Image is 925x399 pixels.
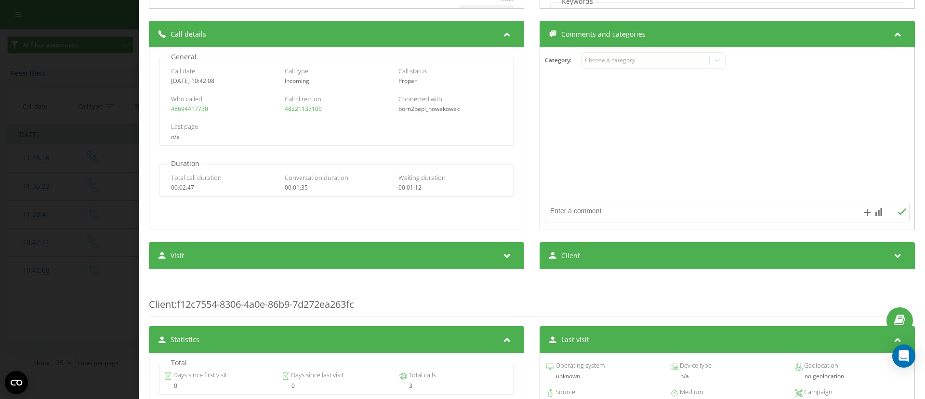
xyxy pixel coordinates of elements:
div: 00:01:35 [285,184,388,191]
span: Who called [171,95,202,103]
p: Total [169,358,189,368]
div: born2bepl_nowakowski [398,106,502,112]
span: Source [554,387,575,397]
div: Choose a category [585,56,705,64]
div: 3 [399,383,509,389]
span: Device type [678,361,712,371]
div: no geolocation [795,373,908,380]
span: Statistics [171,335,199,344]
div: [DATE] 10:42:08 [171,78,275,84]
div: 0 [282,383,391,389]
div: 00:01:12 [398,184,502,191]
div: 0 [164,383,274,389]
span: Visit [171,251,184,261]
span: Conversation duration [285,173,348,182]
span: Days since first visit [172,371,227,380]
span: Client [561,251,580,261]
div: : f12c7554-8306-4a0e-86b9-7d272ea263fc [149,278,915,316]
span: Connected with [398,95,442,103]
a: 48694417730 [171,105,208,113]
span: Campaign [803,387,832,397]
div: Open Intercom Messenger [892,344,915,368]
span: Last visit [561,335,589,344]
span: Comments and categories [561,29,646,39]
div: n/a [171,134,502,140]
span: Last page [171,122,198,131]
span: Total calls [407,371,436,380]
span: Call details [171,29,206,39]
span: Geolocation [803,361,838,371]
span: Medium [678,387,703,397]
div: A i beżowe? [458,5,515,21]
span: Incoming [285,77,309,85]
div: unknown [546,373,660,380]
p: Duration [169,159,202,168]
span: Call type [285,67,308,75]
a: 48221137100 [285,105,322,113]
span: Operating system [554,361,605,371]
h4: Category : [545,57,581,64]
span: Total call duration [171,173,222,182]
span: Proper [398,77,417,85]
span: Client [149,298,174,311]
span: Days since last visit [290,371,344,380]
span: Call status [398,67,427,75]
p: General [169,52,199,62]
span: Waiting duration [398,173,446,182]
div: n/a [671,373,784,380]
span: Call date [171,67,195,75]
div: 00:02:47 [171,184,275,191]
span: Call direction [285,95,321,103]
button: Open CMP widget [5,371,28,394]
